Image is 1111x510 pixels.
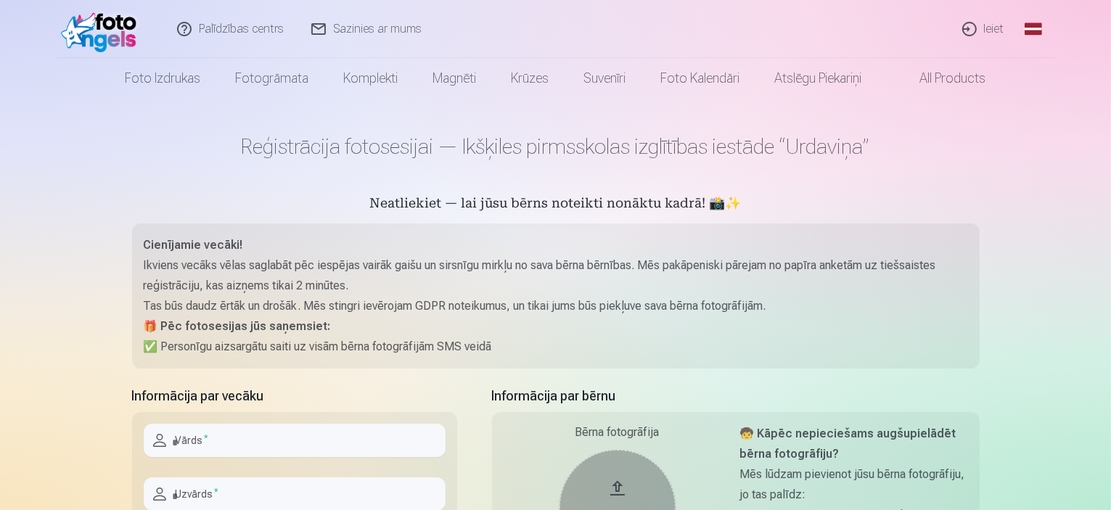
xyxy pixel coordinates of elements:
a: Foto izdrukas [108,58,218,99]
a: Krūzes [494,58,567,99]
p: Tas būs daudz ērtāk un drošāk. Mēs stingri ievērojam GDPR noteikumus, un tikai jums būs piekļuve ... [144,296,968,316]
strong: 🧒 Kāpēc nepieciešams augšupielādēt bērna fotogrāfiju? [740,427,956,461]
a: Suvenīri [567,58,644,99]
a: Foto kalendāri [644,58,758,99]
p: Mēs lūdzam pievienot jūsu bērna fotogrāfiju, jo tas palīdz: [740,464,968,505]
h1: Reģistrācija fotosesijai — Ikšķiles pirmsskolas izglītības iestāde “Urdaviņa” [132,133,980,160]
a: All products [880,58,1004,99]
h5: Neatliekiet — lai jūsu bērns noteikti nonāktu kadrā! 📸✨ [132,194,980,215]
p: ✅ Personīgu aizsargātu saiti uz visām bērna fotogrāfijām SMS veidā [144,337,968,357]
a: Atslēgu piekariņi [758,58,880,99]
p: Ikviens vecāks vēlas saglabāt pēc iespējas vairāk gaišu un sirsnīgu mirkļu no sava bērna bērnības... [144,255,968,296]
h5: Informācija par bērnu [492,386,980,406]
a: Magnēti [416,58,494,99]
a: Fotogrāmata [218,58,327,99]
strong: Cienījamie vecāki! [144,238,243,252]
img: /fa1 [61,6,144,52]
a: Komplekti [327,58,416,99]
div: Bērna fotogrāfija [504,424,731,441]
h5: Informācija par vecāku [132,386,457,406]
strong: 🎁 Pēc fotosesijas jūs saņemsiet: [144,319,331,333]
